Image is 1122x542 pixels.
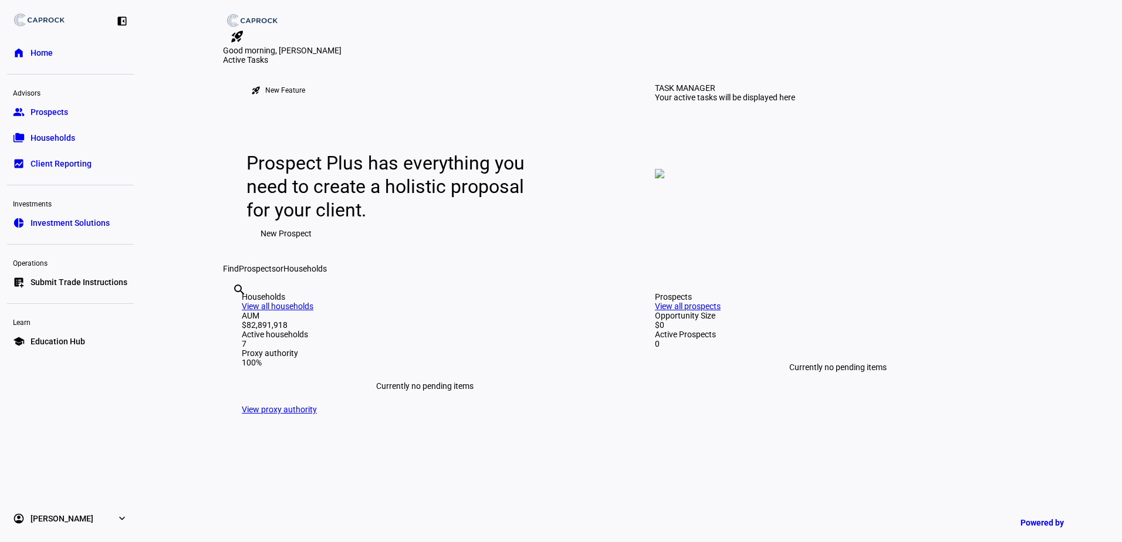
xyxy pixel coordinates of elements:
[13,513,25,524] eth-mat-symbol: account_circle
[242,405,317,414] a: View proxy authority
[7,41,134,65] a: homeHome
[116,513,128,524] eth-mat-symbol: expand_more
[13,47,25,59] eth-mat-symbol: home
[31,47,53,59] span: Home
[261,222,312,245] span: New Prospect
[232,283,246,297] mat-icon: search
[7,100,134,124] a: groupProspects
[7,211,134,235] a: pie_chartInvestment Solutions
[7,84,134,100] div: Advisors
[13,276,25,288] eth-mat-symbol: list_alt_add
[7,126,134,150] a: folder_copyHouseholds
[265,86,305,95] div: New Feature
[13,217,25,229] eth-mat-symbol: pie_chart
[655,93,795,102] div: Your active tasks will be displayed here
[242,339,608,348] div: 7
[31,336,85,347] span: Education Hub
[655,83,715,93] div: TASK MANAGER
[239,264,276,273] span: Prospects
[7,152,134,175] a: bid_landscapeClient Reporting
[7,254,134,270] div: Operations
[242,348,608,358] div: Proxy authority
[655,339,1021,348] div: 0
[242,320,608,330] div: $82,891,918
[1015,511,1104,533] a: Powered by
[31,513,93,524] span: [PERSON_NAME]
[223,55,1040,65] div: Active Tasks
[223,264,1040,273] div: Find or
[655,330,1021,339] div: Active Prospects
[31,217,110,229] span: Investment Solutions
[655,292,1021,302] div: Prospects
[7,313,134,330] div: Learn
[655,320,1021,330] div: $0
[242,358,608,367] div: 100%
[13,106,25,118] eth-mat-symbol: group
[31,106,68,118] span: Prospects
[242,311,608,320] div: AUM
[13,132,25,144] eth-mat-symbol: folder_copy
[242,367,608,405] div: Currently no pending items
[246,222,326,245] button: New Prospect
[230,29,244,43] mat-icon: rocket_launch
[232,299,235,313] input: Enter name of prospect or household
[246,151,536,222] div: Prospect Plus has everything you need to create a holistic proposal for your client.
[13,336,25,347] eth-mat-symbol: school
[13,158,25,170] eth-mat-symbol: bid_landscape
[655,302,721,311] a: View all prospects
[31,276,127,288] span: Submit Trade Instructions
[242,292,608,302] div: Households
[242,330,608,339] div: Active households
[31,158,92,170] span: Client Reporting
[251,86,261,95] mat-icon: rocket_launch
[31,132,75,144] span: Households
[655,311,1021,320] div: Opportunity Size
[116,15,128,27] eth-mat-symbol: left_panel_close
[655,348,1021,386] div: Currently no pending items
[223,46,1040,55] div: Good morning, [PERSON_NAME]
[283,264,327,273] span: Households
[655,169,664,178] img: empty-tasks.png
[242,302,313,311] a: View all households
[7,195,134,211] div: Investments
